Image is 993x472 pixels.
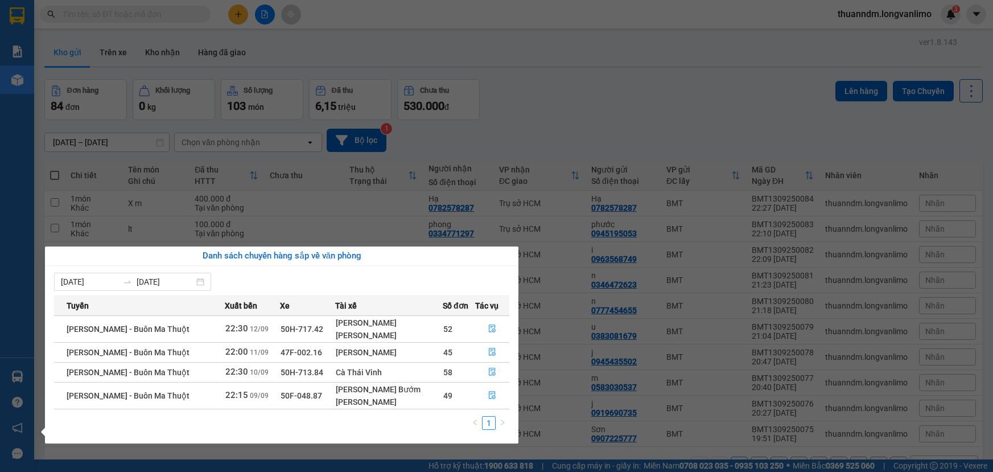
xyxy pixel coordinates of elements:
span: 47F-002.16 [281,348,322,357]
div: Cà Thái Vinh [336,366,442,379]
span: 22:30 [225,367,248,377]
div: [PERSON_NAME] [336,317,442,329]
span: 22:15 [225,390,248,400]
button: file-done [476,320,509,338]
button: file-done [476,363,509,381]
span: 12/09 [250,325,269,333]
span: 11/09 [250,348,269,356]
button: file-done [476,343,509,362]
span: [PERSON_NAME] - Buôn Ma Thuột [67,391,189,400]
button: file-done [476,387,509,405]
span: 45 [443,348,452,357]
span: 09/09 [250,392,269,400]
div: Danh sách chuyến hàng sắp về văn phòng [54,249,509,263]
div: [PERSON_NAME] [336,346,442,359]
span: Số đơn [443,299,468,312]
span: to [123,277,132,286]
span: 50F-048.87 [281,391,322,400]
span: Tài xế [335,299,357,312]
input: Từ ngày [61,276,118,288]
span: left [472,419,479,426]
div: [PERSON_NAME] [336,396,442,408]
span: file-done [488,325,496,334]
button: left [468,416,482,430]
span: Tác vụ [475,299,498,312]
span: [PERSON_NAME] - Buôn Ma Thuột [67,348,189,357]
a: 1 [483,417,495,429]
span: Xe [280,299,290,312]
span: swap-right [123,277,132,286]
li: Previous Page [468,416,482,430]
span: 50H-713.84 [281,368,323,377]
span: Tuyến [67,299,89,312]
div: [PERSON_NAME] [336,329,442,342]
span: 50H-717.42 [281,325,323,334]
div: [PERSON_NAME] Bướm [336,383,442,396]
span: 49 [443,391,452,400]
li: Next Page [496,416,509,430]
span: file-done [488,368,496,377]
span: Xuất bến [225,299,257,312]
input: Đến ngày [137,276,194,288]
span: [PERSON_NAME] - Buôn Ma Thuột [67,325,189,334]
span: 10/09 [250,368,269,376]
li: 1 [482,416,496,430]
span: file-done [488,348,496,357]
span: 52 [443,325,452,334]
span: right [499,419,506,426]
span: 22:30 [225,323,248,334]
span: file-done [488,391,496,400]
span: [PERSON_NAME] - Buôn Ma Thuột [67,368,189,377]
button: right [496,416,509,430]
span: 22:00 [225,347,248,357]
span: 58 [443,368,452,377]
